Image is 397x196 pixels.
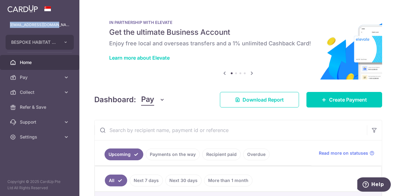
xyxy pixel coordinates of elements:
[109,27,367,37] h5: Get the ultimate Business Account
[20,89,61,95] span: Collect
[165,175,202,186] a: Next 30 days
[319,150,368,156] span: Read more on statuses
[204,175,252,186] a: More than 1 month
[11,39,57,45] span: BESPOKE HABITAT B43KX PTE. LTD.
[20,59,61,66] span: Home
[141,94,154,106] span: Pay
[105,148,143,160] a: Upcoming
[20,119,61,125] span: Support
[6,35,74,50] button: BESPOKE HABITAT B43KX PTE. LTD.
[130,175,163,186] a: Next 7 days
[109,40,367,47] h6: Enjoy free local and overseas transfers and a 1% unlimited Cashback Card!
[220,92,299,107] a: Download Report
[10,22,69,28] p: [EMAIL_ADDRESS][DOMAIN_NAME]
[141,94,165,106] button: Pay
[357,177,391,193] iframe: Opens a widget where you can find more information
[94,94,136,105] h4: Dashboard:
[20,104,61,110] span: Refer & Save
[243,148,270,160] a: Overdue
[202,148,241,160] a: Recipient paid
[94,10,382,80] img: Renovation banner
[109,55,170,61] a: Learn more about Elevate
[105,175,127,186] a: All
[146,148,200,160] a: Payments on the way
[95,120,367,140] input: Search by recipient name, payment id or reference
[109,20,367,25] p: IN PARTNERSHIP WITH ELEVATE
[20,74,61,80] span: Pay
[243,96,284,103] span: Download Report
[306,92,382,107] a: Create Payment
[7,5,38,12] img: CardUp
[20,134,61,140] span: Settings
[319,150,374,156] a: Read more on statuses
[329,96,367,103] span: Create Payment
